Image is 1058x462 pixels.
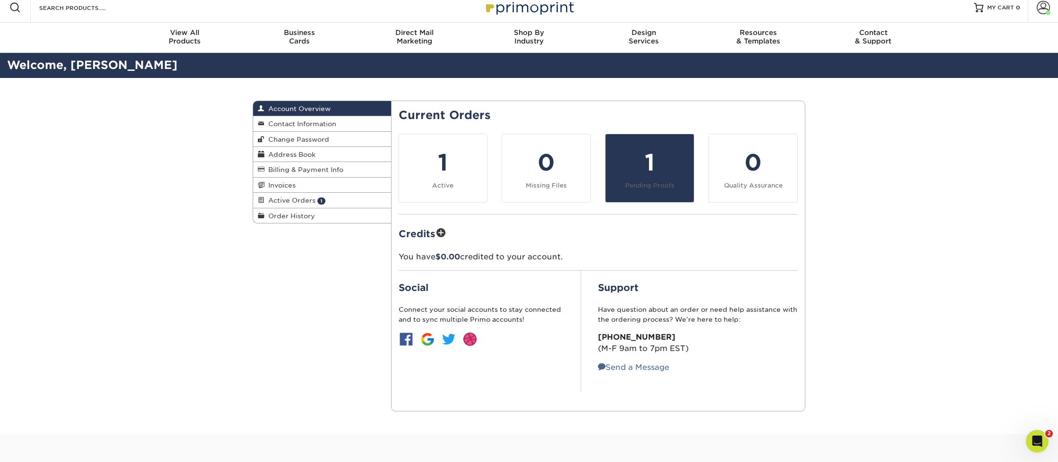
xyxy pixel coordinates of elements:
[242,28,357,37] span: Business
[625,182,674,189] small: Pending Proofs
[586,28,701,45] div: Services
[701,28,816,45] div: & Templates
[242,23,357,53] a: BusinessCards
[264,181,296,189] span: Invoices
[317,197,325,205] span: 1
[357,28,472,37] span: Direct Mail
[399,282,564,293] h2: Social
[701,23,816,53] a: Resources& Templates
[1045,430,1053,437] span: 2
[128,28,242,37] span: View All
[708,134,798,203] a: 0 Quality Assurance
[253,116,391,131] a: Contact Information
[611,145,688,180] div: 1
[253,101,391,116] a: Account Overview
[526,182,567,189] small: Missing Files
[264,212,315,220] span: Order History
[264,166,343,173] span: Billing & Payment Info
[420,332,435,347] img: btn-google.jpg
[715,145,792,180] div: 0
[435,252,460,261] span: $0.00
[502,134,591,203] a: 0 Missing Files
[128,23,242,53] a: View AllProducts
[462,332,478,347] img: btn-dribbble.jpg
[264,197,316,204] span: Active Orders
[264,136,329,143] span: Change Password
[264,120,336,128] span: Contact Information
[405,145,482,180] div: 1
[598,282,798,293] h2: Support
[357,23,472,53] a: Direct MailMarketing
[253,162,391,177] a: Billing & Payment Info
[816,23,930,53] a: Contact& Support
[399,305,564,324] p: Connect your social accounts to stay connected and to sync multiple Primo accounts!
[264,105,331,112] span: Account Overview
[586,28,701,37] span: Design
[508,145,585,180] div: 0
[253,147,391,162] a: Address Book
[242,28,357,45] div: Cards
[399,251,798,263] p: You have credited to your account.
[472,23,587,53] a: Shop ByIndustry
[816,28,930,45] div: & Support
[253,132,391,147] a: Change Password
[399,332,414,347] img: btn-facebook.jpg
[816,28,930,37] span: Contact
[987,4,1014,12] span: MY CART
[586,23,701,53] a: DesignServices
[264,151,316,158] span: Address Book
[38,2,130,13] input: SEARCH PRODUCTS.....
[1016,4,1020,11] span: 0
[357,28,472,45] div: Marketing
[598,332,798,354] p: (M-F 9am to 7pm EST)
[399,226,798,240] h2: Credits
[598,305,798,324] p: Have question about an order or need help assistance with the ordering process? We’re here to help:
[253,178,391,193] a: Invoices
[472,28,587,45] div: Industry
[441,332,456,347] img: btn-twitter.jpg
[605,134,694,203] a: 1 Pending Proofs
[399,134,488,203] a: 1 Active
[472,28,587,37] span: Shop By
[598,363,669,372] a: Send a Message
[598,333,675,342] strong: [PHONE_NUMBER]
[1026,430,1049,453] iframe: Intercom live chat
[399,109,798,122] h2: Current Orders
[253,193,391,208] a: Active Orders 1
[432,182,453,189] small: Active
[724,182,783,189] small: Quality Assurance
[128,28,242,45] div: Products
[701,28,816,37] span: Resources
[253,208,391,223] a: Order History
